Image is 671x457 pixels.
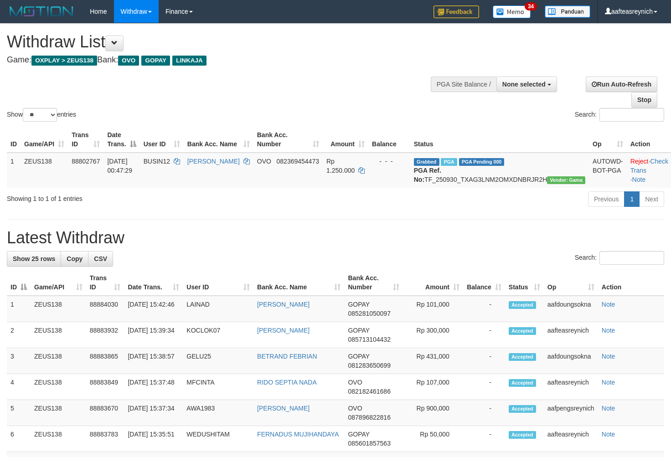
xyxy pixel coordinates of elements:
span: Accepted [509,301,536,309]
a: Show 25 rows [7,251,61,267]
span: BUSIN12 [144,158,170,165]
a: RIDO SEPTIA NADA [257,379,317,386]
a: Check Trans [630,158,668,174]
span: Copy 085601857563 to clipboard [348,440,390,447]
td: [DATE] 15:37:48 [124,374,183,400]
span: PGA Pending [459,158,505,166]
span: Copy 087896822816 to clipboard [348,414,390,421]
td: [DATE] 15:42:46 [124,296,183,322]
span: LINKAJA [172,56,206,66]
td: aafdoungsokna [544,348,598,374]
th: Balance: activate to sort column ascending [463,270,505,296]
td: TF_250930_TXAG3LNM2OMXDNBRJR2H [410,153,589,188]
span: OVO [348,405,362,412]
select: Showentries [23,108,57,122]
span: Copy 085281050097 to clipboard [348,310,390,317]
a: Note [602,431,615,438]
td: Rp 107,000 [403,374,463,400]
td: LAINAD [183,296,253,322]
th: Action [598,270,664,296]
span: OVO [118,56,139,66]
td: 6 [7,426,31,452]
img: Button%20Memo.svg [493,5,531,18]
th: Game/API: activate to sort column ascending [21,127,68,153]
span: Copy [67,255,83,262]
td: aafteasreynich [544,374,598,400]
label: Show entries [7,108,76,122]
h4: Game: Bank: [7,56,438,65]
a: Note [632,176,646,183]
th: Bank Acc. Name: activate to sort column ascending [184,127,253,153]
th: User ID: activate to sort column ascending [183,270,253,296]
span: OXPLAY > ZEUS138 [31,56,97,66]
span: Rp 1.250.000 [326,158,355,174]
h1: Withdraw List [7,33,438,51]
span: None selected [502,81,546,88]
td: - [463,322,505,348]
td: ZEUS138 [31,400,86,426]
th: Status [410,127,589,153]
th: Amount: activate to sort column ascending [323,127,368,153]
th: Bank Acc. Number: activate to sort column ascending [253,127,323,153]
a: 1 [624,191,640,207]
td: 88883783 [86,426,124,452]
td: [DATE] 15:35:51 [124,426,183,452]
th: Status: activate to sort column ascending [505,270,544,296]
a: Note [602,301,615,308]
a: Note [602,353,615,360]
a: Stop [631,92,657,108]
span: OVO [257,158,271,165]
td: 5 [7,400,31,426]
span: GOPAY [141,56,170,66]
div: PGA Site Balance / [431,77,496,92]
a: Note [602,379,615,386]
span: GOPAY [348,327,369,334]
span: Copy 082369454473 to clipboard [277,158,319,165]
td: [DATE] 15:39:34 [124,322,183,348]
td: aafpengsreynich [544,400,598,426]
td: aafteasreynich [544,322,598,348]
a: Note [602,405,615,412]
th: Bank Acc. Number: activate to sort column ascending [344,270,403,296]
span: 34 [525,2,537,10]
input: Search: [599,108,664,122]
b: PGA Ref. No: [414,167,441,183]
span: Copy 085713104432 to clipboard [348,336,390,343]
span: GOPAY [348,301,369,308]
td: - [463,296,505,322]
span: 88802767 [72,158,100,165]
a: Previous [588,191,625,207]
h1: Latest Withdraw [7,229,664,247]
span: Copy 081283650699 to clipboard [348,362,390,369]
a: [PERSON_NAME] [257,301,310,308]
span: Accepted [509,379,536,387]
a: [PERSON_NAME] [187,158,240,165]
input: Search: [599,251,664,265]
th: ID [7,127,21,153]
th: Date Trans.: activate to sort column descending [103,127,139,153]
a: Note [602,327,615,334]
a: Run Auto-Refresh [586,77,657,92]
td: [DATE] 15:37:34 [124,400,183,426]
td: 1 [7,296,31,322]
th: Balance [368,127,410,153]
th: Trans ID: activate to sort column ascending [68,127,103,153]
td: ZEUS138 [31,374,86,400]
td: Rp 300,000 [403,322,463,348]
span: Copy 082182461686 to clipboard [348,388,390,395]
th: Date Trans.: activate to sort column ascending [124,270,183,296]
span: Show 25 rows [13,255,55,262]
td: - [463,400,505,426]
span: Vendor URL: https://trx31.1velocity.biz [547,176,585,184]
th: Bank Acc. Name: activate to sort column ascending [253,270,344,296]
a: BETRAND FEBRIAN [257,353,317,360]
span: Accepted [509,353,536,361]
a: Next [639,191,664,207]
td: ZEUS138 [31,296,86,322]
span: Grabbed [414,158,439,166]
span: GOPAY [348,431,369,438]
td: 3 [7,348,31,374]
a: CSV [88,251,113,267]
span: Marked by aafsreyleap [441,158,457,166]
label: Search: [575,108,664,122]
